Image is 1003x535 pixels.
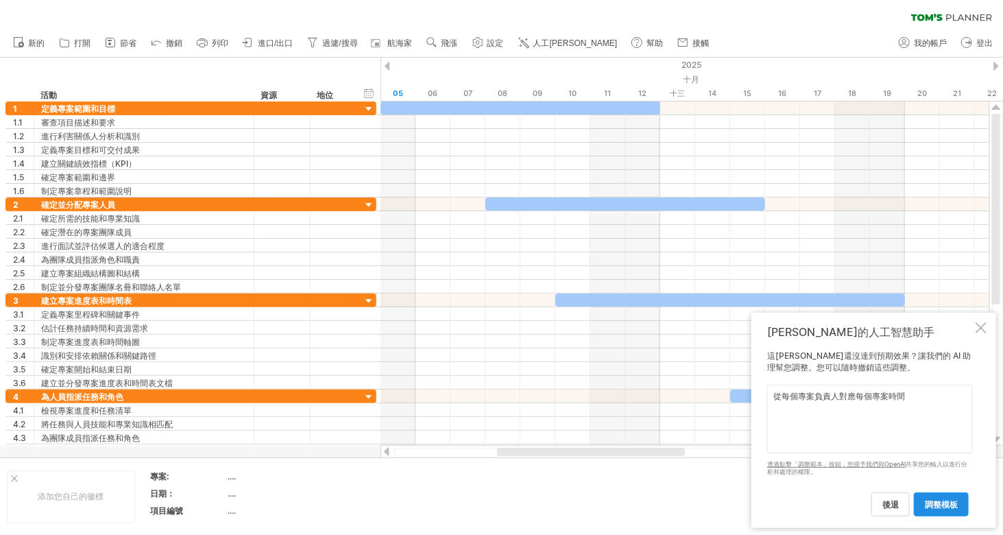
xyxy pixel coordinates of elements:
[767,350,971,372] font: 這[PERSON_NAME]還沒達到預期效果？讓我們的 AI 助理幫您調整。您可以隨時撤銷這些調整。
[918,88,928,98] font: 20
[988,88,998,98] font: 22
[954,88,962,98] font: 21
[228,506,237,516] font: ....
[639,88,647,98] font: 12
[13,433,26,443] font: 4.3
[906,460,943,468] font: 共享您的輸入
[150,506,183,516] font: 項目編號
[41,158,136,169] font: 建立關鍵績效指標（KPI）
[646,38,663,48] font: 幫助
[41,364,132,374] font: 確定專案開始和結束日期
[41,350,156,361] font: 識別和安排依賴關係和關鍵路徑
[555,86,590,101] div: 2025年10月10日星期五
[41,131,140,141] font: 進行利害關係人分析和識別
[41,282,181,292] font: 制定並分發專案團隊名冊和聯絡人名單
[13,158,25,169] font: 1.4
[13,131,24,141] font: 1.2
[423,34,462,52] a: 飛漲
[13,172,24,182] font: 1.5
[147,34,186,52] a: 撤銷
[13,405,24,416] font: 4.1
[40,90,57,100] font: 活動
[369,34,416,52] a: 航海家
[13,323,25,333] font: 3.2
[13,350,26,361] font: 3.4
[13,241,25,251] font: 2.3
[317,90,333,100] font: 地位
[692,38,709,48] font: 接觸
[41,200,115,210] font: 確定並分配專案人員
[41,268,140,278] font: 建立專案組織結構圖和結構
[814,88,821,98] font: 17
[10,34,49,52] a: 新的
[428,88,438,98] font: 06
[767,460,967,475] font: 以進行分析和處理的權限。
[442,38,458,48] font: 飛漲
[41,378,173,388] font: 建立並分發專案進度表和時間表文檔
[13,419,25,429] font: 4.2
[380,86,415,101] div: 2025年10月5日星期日
[13,200,19,210] font: 2
[41,227,132,237] font: 確定潛在的專案團隊成員
[387,38,412,48] font: 航海家
[13,254,25,265] font: 2.4
[487,38,504,48] font: 設定
[41,337,140,347] font: 制定專案進度表和時間軸圖
[730,86,765,101] div: 2025年10月15日星期三
[41,254,140,265] font: 為團隊成員指派角色和職責
[101,34,141,52] a: 節省
[13,145,25,155] font: 1.3
[533,88,543,98] font: 09
[13,268,25,278] font: 2.5
[28,38,45,48] font: 新的
[463,88,472,98] font: 07
[41,323,148,333] font: 估計任務持續時間和資源需求
[670,88,686,98] font: 十三
[682,60,702,70] font: 2025
[41,309,140,320] font: 定義專案里程碑和關鍵事件
[13,337,26,347] font: 3.3
[914,492,969,516] a: 調整模板
[871,492,910,516] a: 後退
[41,104,115,114] font: 定義專案範圍和目標
[13,104,17,114] font: 1
[41,392,123,402] font: 為人員指派任務和角色
[13,186,25,196] font: 1.6
[958,34,997,52] a: 登出
[882,499,899,510] font: 後退
[533,38,618,48] font: 人工[PERSON_NAME]
[228,471,237,481] font: ....
[940,86,975,101] div: 2025年10月21日星期二
[166,38,182,48] font: 撤銷
[976,38,993,48] font: 登出
[520,86,555,101] div: 2025年10月9日星期四
[914,38,947,48] font: 我的帳戶
[41,433,140,443] font: 為團隊成員指派任務和角色
[150,488,175,499] font: 日期：
[212,38,228,48] font: 列印
[884,88,892,98] font: 19
[849,88,857,98] font: 18
[120,38,136,48] font: 節省
[150,471,169,481] font: 專案:
[605,88,612,98] font: 11
[41,172,115,182] font: 確定專案範圍和邊界
[41,296,132,306] font: 建立專案進度表和時間表
[925,499,958,510] font: 調整模板
[767,460,906,468] a: 透過點擊「調整範本」按鈕，您授予我們與OpenAI
[13,117,23,128] font: 1.1
[41,241,165,251] font: 進行面試並評估候選人的適合程度
[469,34,508,52] a: 設定
[625,86,660,101] div: 2025年10月12日星期日
[258,38,293,48] font: 進口/出口
[13,213,23,224] font: 2.1
[895,34,951,52] a: 我的帳戶
[74,38,90,48] font: 打開
[695,86,730,101] div: 2025年10月14日星期二
[13,309,24,320] font: 3.1
[800,86,835,101] div: 2025年10月17日星期五
[709,88,717,98] font: 14
[450,86,485,101] div: 2025年10月7日星期二
[261,90,277,100] font: 資源
[239,34,297,52] a: 進口/出口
